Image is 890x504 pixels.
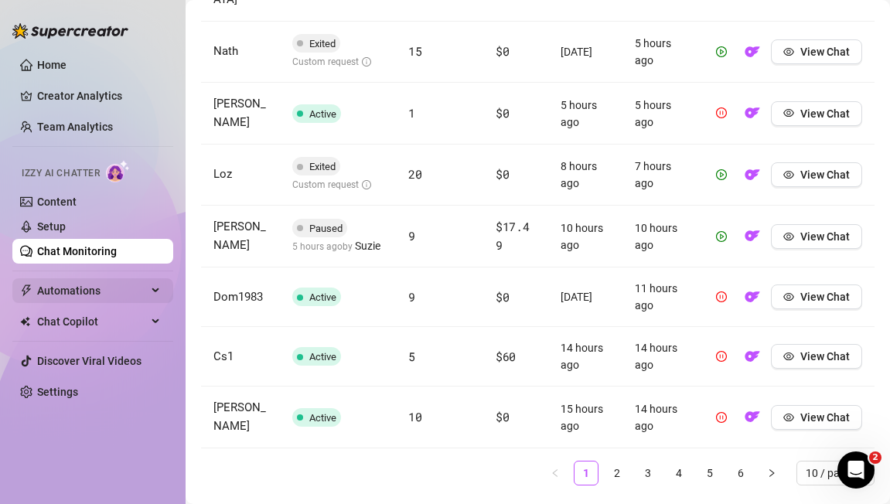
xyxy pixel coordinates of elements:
[771,284,862,309] button: View Chat
[667,461,691,485] a: 4
[309,108,336,120] span: Active
[740,284,765,309] button: OF
[355,237,380,254] span: Suzie
[716,231,727,242] span: play-circle
[745,289,760,305] img: OF
[740,233,765,246] a: OF
[37,355,142,367] a: Discover Viral Videos
[408,349,415,364] span: 5
[716,351,727,362] span: pause-circle
[292,241,380,252] span: 5 hours ago by
[213,290,263,304] span: Dom1983
[309,223,343,234] span: Paused
[496,105,509,121] span: $0
[622,327,697,387] td: 14 hours ago
[309,161,336,172] span: Exited
[745,409,760,424] img: OF
[37,59,66,71] a: Home
[622,267,697,327] td: 11 hours ago
[543,461,568,485] li: Previous Page
[408,43,421,59] span: 15
[783,107,794,118] span: eye
[496,219,530,253] span: $17.49
[869,451,881,464] span: 2
[740,224,765,249] button: OF
[548,267,622,327] td: [DATE]
[496,289,509,305] span: $0
[729,461,752,485] a: 6
[605,461,629,485] a: 2
[716,107,727,118] span: pause-circle
[800,291,850,303] span: View Chat
[408,105,415,121] span: 1
[213,97,266,129] span: [PERSON_NAME]
[771,344,862,369] button: View Chat
[292,179,371,190] span: Custom request
[37,220,66,233] a: Setup
[716,412,727,423] span: pause-circle
[496,349,516,364] span: $60
[740,405,765,430] button: OF
[548,387,622,448] td: 15 hours ago
[622,22,697,83] td: 5 hours ago
[783,291,794,302] span: eye
[771,405,862,430] button: View Chat
[698,461,721,485] a: 5
[37,196,77,208] a: Content
[771,162,862,187] button: View Chat
[800,230,850,243] span: View Chat
[800,350,850,363] span: View Chat
[800,107,850,120] span: View Chat
[740,162,765,187] button: OF
[622,83,697,145] td: 5 hours ago
[783,412,794,423] span: eye
[728,461,753,485] li: 6
[759,461,784,485] li: Next Page
[213,400,266,433] span: [PERSON_NAME]
[622,387,697,448] td: 14 hours ago
[740,344,765,369] button: OF
[408,409,421,424] span: 10
[745,105,760,121] img: OF
[667,461,691,485] li: 4
[496,409,509,424] span: $0
[37,83,161,108] a: Creator Analytics
[740,172,765,185] a: OF
[20,316,30,327] img: Chat Copilot
[783,351,794,362] span: eye
[740,414,765,427] a: OF
[745,44,760,60] img: OF
[213,349,234,363] span: Cs1
[697,461,722,485] li: 5
[716,46,727,57] span: play-circle
[605,461,629,485] li: 2
[800,169,850,181] span: View Chat
[740,111,765,123] a: OF
[548,327,622,387] td: 14 hours ago
[740,49,765,62] a: OF
[636,461,660,485] a: 3
[37,245,117,257] a: Chat Monitoring
[740,101,765,126] button: OF
[37,121,113,133] a: Team Analytics
[783,46,794,57] span: eye
[771,224,862,249] button: View Chat
[408,166,421,182] span: 20
[362,57,371,66] span: info-circle
[806,461,865,485] span: 10 / page
[20,284,32,297] span: thunderbolt
[759,461,784,485] button: right
[740,354,765,366] a: OF
[636,461,660,485] li: 3
[292,56,371,67] span: Custom request
[309,38,336,49] span: Exited
[837,451,875,489] iframe: Intercom live chat
[496,166,509,182] span: $0
[745,349,760,364] img: OF
[771,39,862,64] button: View Chat
[213,44,238,58] span: Nath
[622,145,697,206] td: 7 hours ago
[37,278,147,303] span: Automations
[551,468,560,478] span: left
[800,46,850,58] span: View Chat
